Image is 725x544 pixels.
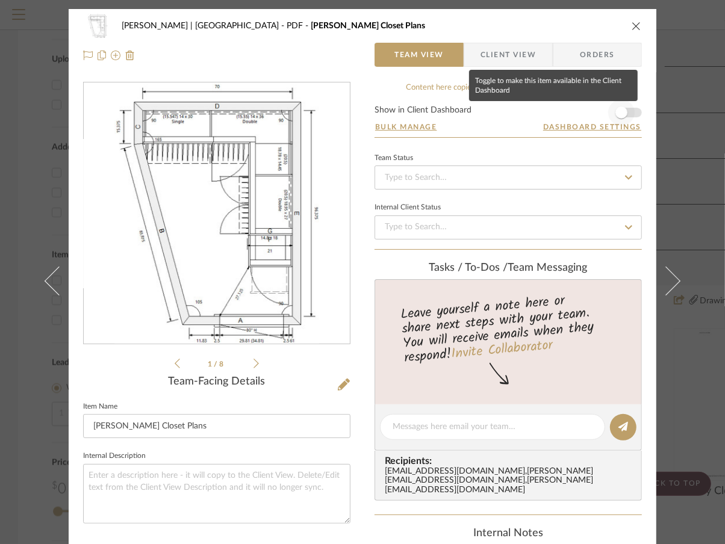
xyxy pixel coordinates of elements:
[631,20,642,31] button: close
[543,122,642,132] button: Dashboard Settings
[83,14,112,38] img: 2aeb66b3-b4ce-4a55-b656-0667f480da01_48x40.jpg
[375,527,642,540] div: Internal Notes
[450,335,553,365] a: Invite Collaborator
[214,360,220,368] span: /
[481,43,536,67] span: Client View
[394,43,444,67] span: Team View
[375,82,642,94] div: Content here copies to Client View - confirm visibility there.
[83,414,350,438] input: Enter Item Name
[84,83,350,344] div: 0
[83,376,350,389] div: Team-Facing Details
[375,262,642,275] div: team Messaging
[375,215,642,240] input: Type to Search…
[375,122,438,132] button: Bulk Manage
[122,22,287,30] span: [PERSON_NAME] | [GEOGRAPHIC_DATA]
[567,43,628,67] span: Orders
[83,404,117,410] label: Item Name
[385,456,636,466] span: Recipients:
[429,262,508,273] span: Tasks / To-Dos /
[375,155,413,161] div: Team Status
[287,22,311,30] span: PDF
[114,83,319,344] img: 2aeb66b3-b4ce-4a55-b656-0667f480da01_436x436.jpg
[311,22,425,30] span: [PERSON_NAME] Closet Plans
[385,467,636,496] div: [EMAIL_ADDRESS][DOMAIN_NAME] , [PERSON_NAME][EMAIL_ADDRESS][DOMAIN_NAME] , [PERSON_NAME][EMAIL_AD...
[220,360,226,368] span: 8
[375,165,642,190] input: Type to Search…
[373,288,644,368] div: Leave yourself a note here or share next steps with your team. You will receive emails when they ...
[375,205,441,211] div: Internal Client Status
[125,51,135,60] img: Remove from project
[83,453,146,459] label: Internal Description
[208,360,214,368] span: 1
